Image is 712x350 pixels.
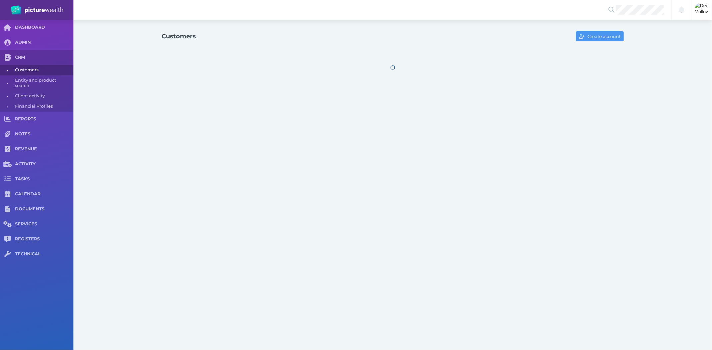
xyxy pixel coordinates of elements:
span: Entity and product search [15,75,71,91]
img: Dee Molloy [695,3,709,15]
img: PW [11,5,63,15]
span: REGISTERS [15,236,73,242]
span: REVENUE [15,146,73,152]
span: Client activity [15,91,71,101]
span: DASHBOARD [15,25,73,30]
span: ACTIVITY [15,161,73,167]
span: TECHNICAL [15,251,73,257]
span: NOTES [15,131,73,137]
span: SERVICES [15,221,73,227]
span: TASKS [15,176,73,182]
span: Create account [586,34,624,39]
span: CRM [15,55,73,60]
span: CALENDAR [15,191,73,197]
span: REPORTS [15,116,73,122]
span: DOCUMENTS [15,206,73,212]
span: Customers [15,65,71,75]
span: Financial Profiles [15,101,71,112]
button: Create account [576,31,624,41]
h1: Customers [162,33,196,40]
span: ADMIN [15,40,73,45]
